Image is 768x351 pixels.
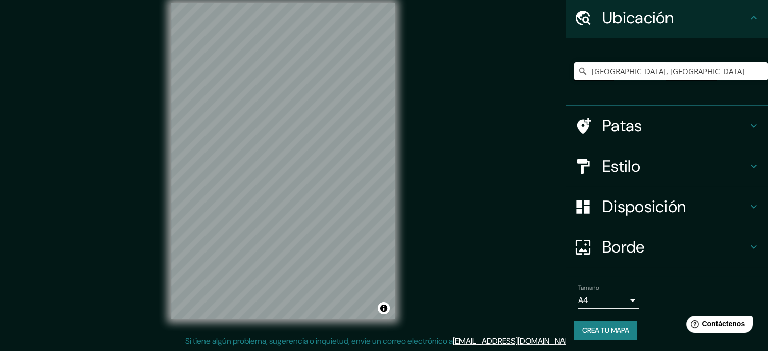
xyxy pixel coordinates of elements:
font: Crea tu mapa [582,326,629,335]
div: Patas [566,106,768,146]
div: Disposición [566,186,768,227]
font: A4 [578,295,588,306]
font: Tamaño [578,284,599,292]
div: A4 [578,292,639,309]
input: Elige tu ciudad o zona [574,62,768,80]
font: Borde [602,236,645,258]
button: Activar o desactivar atribución [378,302,390,314]
font: Si tiene algún problema, sugerencia o inquietud, envíe un correo electrónico a [185,336,453,346]
iframe: Lanzador de widgets de ayuda [678,312,757,340]
button: Crea tu mapa [574,321,637,340]
font: Patas [602,115,642,136]
font: Disposición [602,196,686,217]
div: Estilo [566,146,768,186]
a: [EMAIL_ADDRESS][DOMAIN_NAME] [453,336,578,346]
font: Ubicación [602,7,674,28]
div: Borde [566,227,768,267]
font: Estilo [602,156,640,177]
canvas: Mapa [171,3,395,319]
